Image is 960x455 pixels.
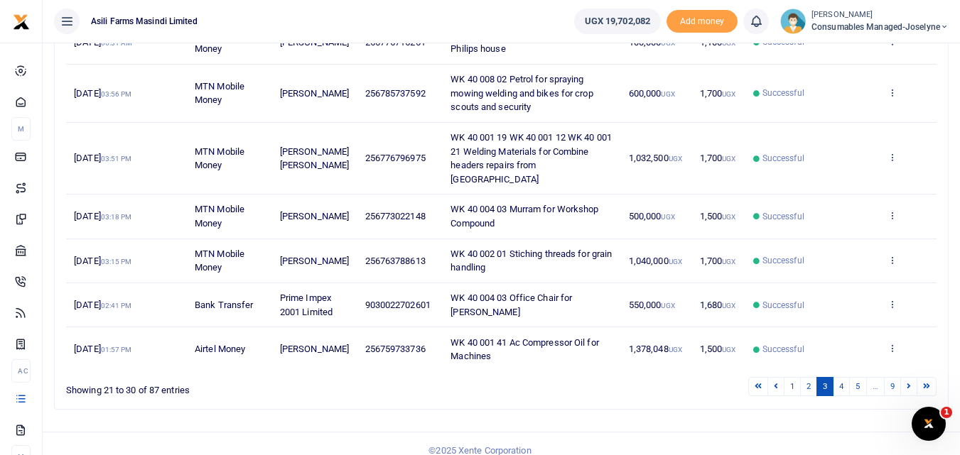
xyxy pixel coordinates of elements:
[101,90,132,98] small: 03:56 PM
[811,21,949,33] span: Consumables managed-Joselyne
[849,377,866,396] a: 5
[661,90,674,98] small: UGX
[365,37,426,48] span: 256775715261
[195,204,244,229] span: MTN Mobile Money
[780,9,949,34] a: profile-user [PERSON_NAME] Consumables managed-Joselyne
[74,211,131,221] span: [DATE]
[669,155,682,163] small: UGX
[101,39,133,47] small: 06:31 AM
[74,37,132,48] span: [DATE]
[629,37,675,48] span: 100,000
[661,302,674,309] small: UGX
[13,16,30,26] a: logo-small logo-large logo-large
[700,300,736,310] span: 1,680
[11,117,31,141] li: M
[101,213,132,221] small: 03:18 PM
[722,39,735,47] small: UGX
[722,155,735,163] small: UGX
[669,346,682,353] small: UGX
[762,210,804,223] span: Successful
[722,258,735,265] small: UGX
[66,375,423,398] div: Showing 21 to 30 of 87 entries
[667,10,738,33] li: Toup your wallet
[365,211,426,221] span: 256773022148
[101,302,132,309] small: 02:41 PM
[101,258,132,265] small: 03:15 PM
[800,377,817,396] a: 2
[74,88,131,99] span: [DATE]
[833,377,850,396] a: 4
[195,248,244,273] span: MTN Mobile Money
[195,300,253,310] span: Bank Transfer
[365,300,431,310] span: 9030022702601
[884,377,901,396] a: 9
[365,88,426,99] span: 256785737592
[629,211,675,221] span: 500,000
[811,9,949,21] small: [PERSON_NAME]
[451,204,598,229] span: WK 40 004 03 Murram for Workshop Compound
[816,377,834,396] a: 3
[195,146,244,171] span: MTN Mobile Money
[195,81,244,106] span: MTN Mobile Money
[451,248,612,273] span: WK 40 002 01 Stiching threads for grain handling
[912,407,946,441] iframe: Intercom live chat
[629,256,682,266] span: 1,040,000
[365,344,426,354] span: 256759733736
[74,153,131,163] span: [DATE]
[629,300,675,310] span: 550,000
[568,9,667,34] li: Wallet ballance
[451,132,612,185] span: WK 40 001 19 WK 40 001 12 WK 40 001 21 Welding Materials for Combine headers repairs from [GEOGRA...
[451,74,593,112] span: WK 40 008 02 Petrol for spraying mowing welding and bikes for crop scouts and security
[85,15,203,28] span: Asili Farms Masindi Limited
[722,213,735,221] small: UGX
[700,211,736,221] span: 1,500
[101,346,132,353] small: 01:57 PM
[451,337,598,362] span: WK 40 001 41 Ac Compressor Oil for Machines
[74,344,131,354] span: [DATE]
[700,344,736,354] span: 1,500
[700,37,736,48] span: 1,100
[784,377,801,396] a: 1
[585,14,650,28] span: UGX 19,702,082
[195,344,245,354] span: Airtel Money
[280,146,349,171] span: [PERSON_NAME] [PERSON_NAME]
[629,344,682,354] span: 1,378,048
[700,88,736,99] span: 1,700
[722,346,735,353] small: UGX
[669,258,682,265] small: UGX
[74,300,131,310] span: [DATE]
[451,292,572,317] span: WK 40 004 03 Office Chair for [PERSON_NAME]
[780,9,806,34] img: profile-user
[762,343,804,356] span: Successful
[661,39,674,47] small: UGX
[365,153,426,163] span: 256776796975
[762,299,804,312] span: Successful
[629,88,675,99] span: 600,000
[629,153,682,163] span: 1,032,500
[667,15,738,26] a: Add money
[574,9,661,34] a: UGX 19,702,082
[722,90,735,98] small: UGX
[700,153,736,163] span: 1,700
[762,87,804,99] span: Successful
[11,359,31,383] li: Ac
[280,37,349,48] span: [PERSON_NAME]
[762,152,804,165] span: Successful
[280,211,349,221] span: [PERSON_NAME]
[941,407,952,418] span: 1
[101,155,132,163] small: 03:51 PM
[280,88,349,99] span: [PERSON_NAME]
[762,254,804,267] span: Successful
[667,10,738,33] span: Add money
[280,292,333,317] span: Prime Impex 2001 Limited
[700,256,736,266] span: 1,700
[280,256,349,266] span: [PERSON_NAME]
[365,256,426,266] span: 256763788613
[722,302,735,309] small: UGX
[74,256,131,266] span: [DATE]
[661,213,674,221] small: UGX
[280,344,349,354] span: [PERSON_NAME]
[13,13,30,31] img: logo-small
